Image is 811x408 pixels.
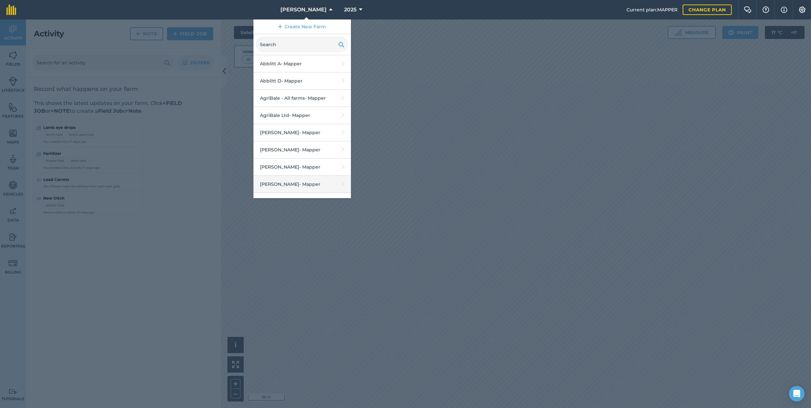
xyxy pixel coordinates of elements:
[253,19,351,34] a: Create New Farm
[253,124,351,141] a: [PERSON_NAME]- Mapper
[338,41,344,48] img: svg+xml;base64,PHN2ZyB4bWxucz0iaHR0cDovL3d3dy53My5vcmcvMjAwMC9zdmciIHdpZHRoPSIxOSIgaGVpZ2h0PSIyNC...
[744,6,752,13] img: Two speech bubbles overlapping with the left bubble in the forefront
[253,141,351,159] a: [PERSON_NAME]- Mapper
[626,6,677,13] span: Current plan : MAPPER
[253,107,351,124] a: AgriBale Ltd- Mapper
[256,37,348,52] input: Search
[683,5,732,15] a: Change plan
[789,386,805,402] div: Open Intercom Messenger
[253,159,351,176] a: [PERSON_NAME]- Mapper
[253,193,351,210] a: Berrys- Mapper
[253,176,351,193] a: [PERSON_NAME]- Mapper
[280,6,327,14] span: [PERSON_NAME]
[762,6,770,13] img: A question mark icon
[253,72,351,90] a: Abblitt D- Mapper
[6,5,16,15] img: fieldmargin Logo
[253,55,351,72] a: Abblitt A- Mapper
[781,6,787,14] img: svg+xml;base64,PHN2ZyB4bWxucz0iaHR0cDovL3d3dy53My5vcmcvMjAwMC9zdmciIHdpZHRoPSIxNyIgaGVpZ2h0PSIxNy...
[344,6,356,14] span: 2025
[798,6,806,13] img: A cog icon
[253,90,351,107] a: AgriBale - All farms- Mapper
